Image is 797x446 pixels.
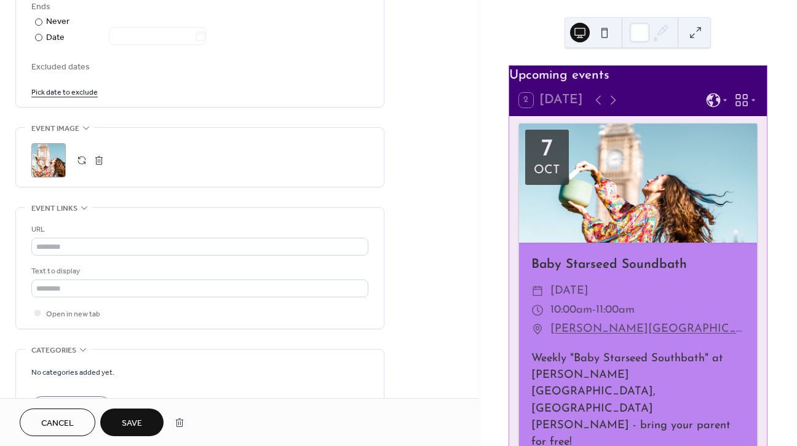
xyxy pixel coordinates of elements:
[46,31,207,45] div: Date
[592,301,596,320] span: -
[550,282,589,301] span: [DATE]
[531,301,544,320] div: ​
[31,366,114,379] span: No categories added yet.
[31,86,98,99] span: Pick date to exclude
[531,282,544,301] div: ​
[31,396,111,417] button: Add Category
[31,202,77,215] span: Event links
[46,308,100,321] span: Open in new tab
[550,320,745,339] a: [PERSON_NAME][GEOGRAPHIC_DATA]
[541,138,553,162] div: 7
[31,143,66,178] div: ;
[31,1,366,14] div: Ends
[46,15,70,28] div: Never
[31,223,366,236] div: URL
[509,66,767,85] div: Upcoming events
[531,320,544,339] div: ​
[41,417,74,430] span: Cancel
[31,61,368,74] span: Excluded dates
[550,301,592,320] span: 10:00am
[31,265,366,278] div: Text to display
[596,301,635,320] span: 11:00am
[100,409,164,436] button: Save
[20,409,95,436] button: Cancel
[534,165,560,177] div: Oct
[122,417,142,430] span: Save
[31,122,79,135] span: Event image
[31,344,76,357] span: Categories
[519,255,757,274] div: Baby Starseed Soundbath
